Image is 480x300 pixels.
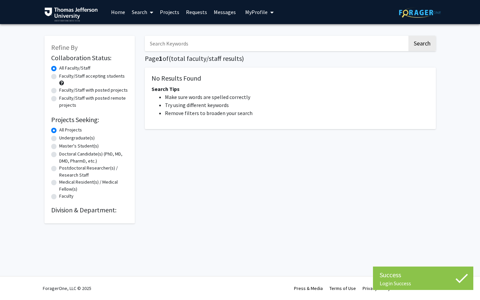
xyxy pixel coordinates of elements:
a: Press & Media [294,285,323,291]
a: Projects [157,0,183,24]
h2: Collaboration Status: [51,54,128,62]
label: All Faculty/Staff [59,65,90,72]
span: Refine By [51,43,78,52]
h5: No Results Found [152,74,429,82]
div: ForagerOne, LLC © 2025 [43,277,91,300]
label: Postdoctoral Researcher(s) / Research Staff [59,165,128,179]
a: Home [108,0,128,24]
a: Search [128,0,157,24]
a: Messages [210,0,239,24]
img: Thomas Jefferson University Logo [44,7,98,21]
li: Try using different keywords [165,101,429,109]
div: Success [380,270,467,280]
button: Search [408,36,436,51]
h2: Division & Department: [51,206,128,214]
label: Faculty/Staff with posted remote projects [59,95,128,109]
div: Login Success [380,280,467,287]
span: Search Tips [152,86,180,92]
span: My Profile [245,9,268,15]
label: All Projects [59,126,82,133]
label: Faculty [59,193,74,200]
a: Privacy Policy [363,285,390,291]
li: Remove filters to broaden your search [165,109,429,117]
input: Search Keywords [145,36,407,51]
label: Undergraduate(s) [59,134,95,141]
span: 1 [159,54,163,63]
label: Master's Student(s) [59,142,99,149]
label: Faculty/Staff with posted projects [59,87,128,94]
label: Faculty/Staff accepting students [59,73,125,80]
label: Doctoral Candidate(s) (PhD, MD, DMD, PharmD, etc.) [59,151,128,165]
label: Medical Resident(s) / Medical Fellow(s) [59,179,128,193]
nav: Page navigation [145,136,436,151]
h2: Projects Seeking: [51,116,128,124]
li: Make sure words are spelled correctly [165,93,429,101]
h1: Page of ( total faculty/staff results) [145,55,436,63]
a: Requests [183,0,210,24]
img: ForagerOne Logo [399,7,441,18]
a: Terms of Use [329,285,356,291]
